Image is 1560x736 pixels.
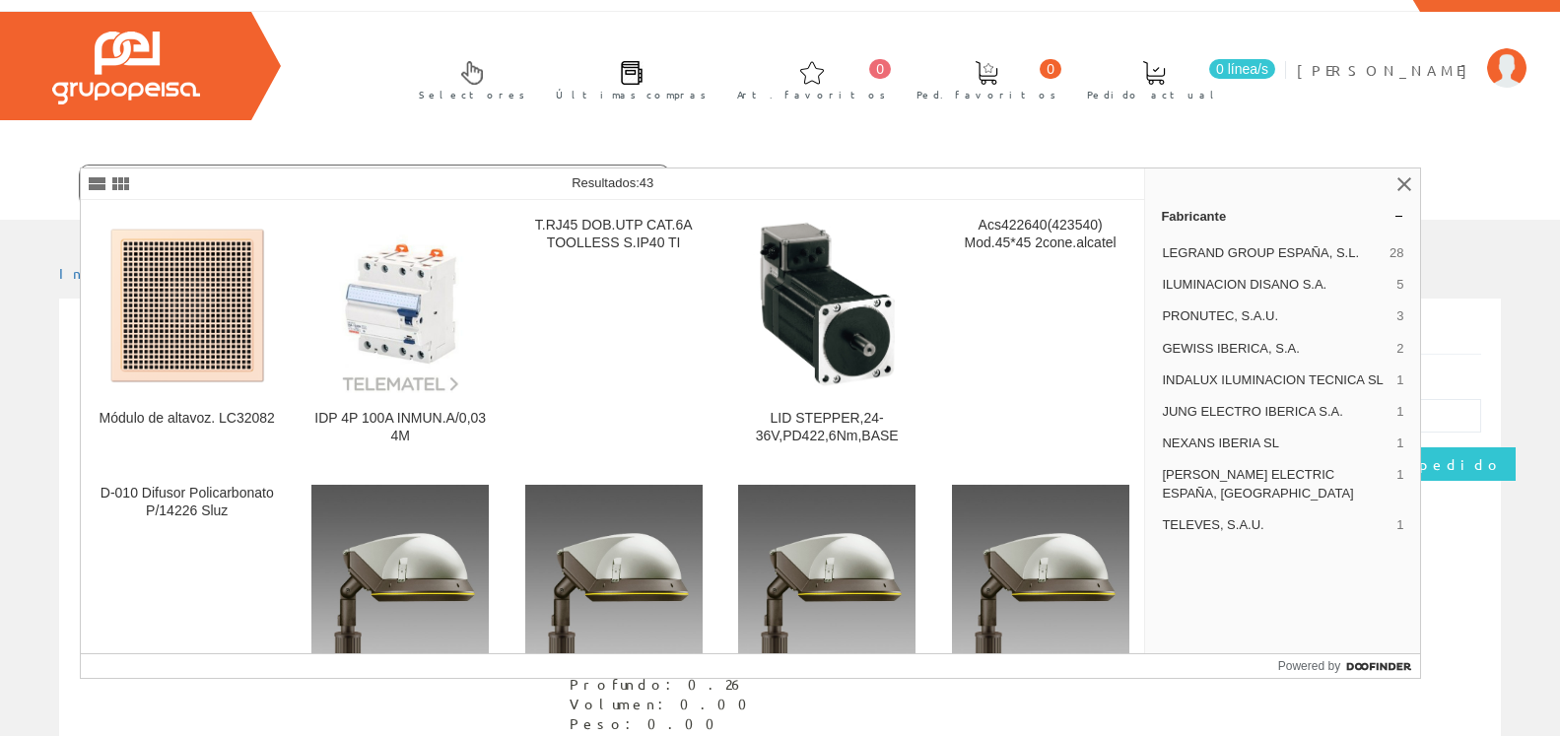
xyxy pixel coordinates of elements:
[1278,657,1340,675] span: Powered by
[294,469,506,736] a: 1551 CAPRI 1 SAP-T 150 CNR-L GRIS
[1162,516,1389,534] span: TELEVES, S.A.U.
[1162,403,1389,421] span: JUNG ELECTRO IBERICA S.A.
[1396,307,1403,325] span: 3
[1278,654,1421,678] a: Powered by
[311,217,489,394] img: IDP 4P 100A INMUN.A/0,03 4M
[81,469,293,736] a: D-010 Difusor Policarbonato P/14226 Sluz
[97,485,277,520] div: D-010 Difusor Policarbonato P/14226 Sluz
[1145,200,1420,232] a: Fabricante
[1396,276,1403,294] span: 5
[1162,466,1389,502] span: [PERSON_NAME] ELECTRIC ESPAÑA, [GEOGRAPHIC_DATA]
[399,44,535,112] a: Selectores
[640,175,653,190] span: 43
[508,201,719,468] a: T.RJ45 DOB.UTP CAT.6A TOOLLESS S.IP40 TI
[80,166,631,205] input: Buscar ...
[311,485,489,662] img: 1551 CAPRI 1 SAP-T 150 CNR-L GRIS
[1396,466,1403,502] span: 1
[1396,516,1403,534] span: 1
[309,410,490,445] div: IDP 4P 100A INMUN.A/0,03 4M
[99,217,276,394] img: Módulo de altavoz. LC32082
[97,410,277,428] div: Módulo de altavoz. LC32082
[738,217,916,394] img: LID STEPPER,24-36V,PD422,6Nm,BASE
[525,485,703,662] img: 1551 CAPRI 1 SAP-T 150 CNR-L GRIS AMARILLO
[1162,276,1389,294] span: ILUMINACION DISANO S.A.
[720,201,932,468] a: LID STEPPER,24-36V,PD422,6Nm,BASE LID STEPPER,24-36V,PD422,6Nm,BASE
[59,264,143,282] a: Inicio
[1162,435,1389,452] span: NEXANS IBERIA SL
[419,85,525,104] span: Selectores
[1040,59,1061,79] span: 0
[916,85,1056,104] span: Ped. favoritos
[570,695,759,714] div: Volumen: 0.00
[1396,371,1403,389] span: 1
[738,485,916,662] img: 1551 CAPRI 1 JM-E 150 CNR-L GRIS ROJO
[869,59,891,79] span: 0
[1162,340,1389,358] span: GEWISS IBERICA, S.A.
[720,469,932,736] a: 1551 CAPRI 1 JM-E 150 CNR-L GRIS ROJO
[1396,340,1403,358] span: 2
[294,201,506,468] a: IDP 4P 100A INMUN.A/0,03 4M IDP 4P 100A INMUN.A/0,03 4M
[523,217,704,252] div: T.RJ45 DOB.UTP CAT.6A TOOLLESS S.IP40 TI
[1162,371,1389,389] span: INDALUX ILUMINACION TECNICA SL
[536,44,716,112] a: Últimas compras
[570,714,759,734] div: Peso: 0.00
[1209,59,1275,79] span: 0 línea/s
[950,217,1130,252] div: Acs422640(423540) Mod.45*45 2cone.alcatel
[81,201,293,468] a: Módulo de altavoz. LC32082 Módulo de altavoz. LC32082
[556,85,707,104] span: Últimas compras
[1087,85,1221,104] span: Pedido actual
[1390,244,1403,262] span: 28
[52,32,200,104] img: Grupo Peisa
[508,469,719,736] a: 1551 CAPRI 1 SAP-T 150 CNR-L GRIS AMARILLO
[737,85,886,104] span: Art. favoritos
[572,175,653,190] span: Resultados:
[1162,307,1389,325] span: PRONUTEC, S.A.U.
[1297,60,1477,80] span: [PERSON_NAME]
[736,410,916,445] div: LID STEPPER,24-36V,PD422,6Nm,BASE
[570,675,759,695] div: Profundo: 0.26
[934,201,1146,468] a: Acs422640(423540) Mod.45*45 2cone.alcatel
[934,469,1146,736] a: 1551 CAPRI 1 JM-E 150 CNR-L GRIS
[952,485,1129,662] img: 1551 CAPRI 1 JM-E 150 CNR-L GRIS
[1396,435,1403,452] span: 1
[1297,44,1526,63] a: [PERSON_NAME]
[1396,403,1403,421] span: 1
[1162,244,1382,262] span: LEGRAND GROUP ESPAÑA, S.L.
